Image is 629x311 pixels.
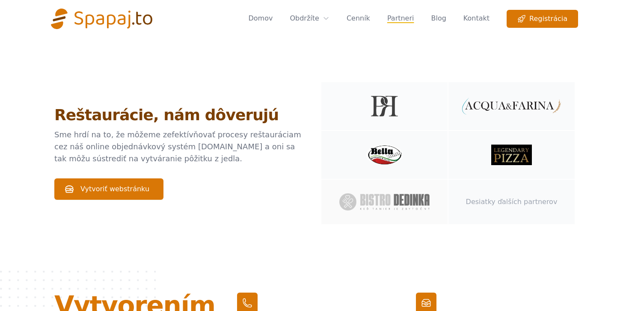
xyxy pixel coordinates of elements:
a: Obdržíte [290,13,329,24]
h1: Reštaurácie, nám dôverujú [54,107,308,124]
p: Sme hrdí na to, že môžeme zefektívňovať procesy reštauráciam cez náš online objednávkový systém [... [54,129,308,165]
a: Domov [248,10,273,28]
a: Cenník [347,10,370,28]
img: Bistro Dedinka [339,193,429,210]
nav: Global [51,10,578,27]
img: PRUK [371,96,398,116]
a: Vytvoriť webstránku [54,178,163,200]
img: Bella Italia Šamorín [366,145,403,165]
img: Acqua & Farina [462,98,561,114]
span: Registrácia [517,14,567,24]
img: Legendary Pizza [491,145,532,165]
a: Partneri [387,10,414,28]
a: Registrácia [507,10,578,28]
a: Desiatky ďalších partnerov [448,180,575,224]
a: Blog [431,10,446,28]
a: Kontakt [463,10,490,28]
